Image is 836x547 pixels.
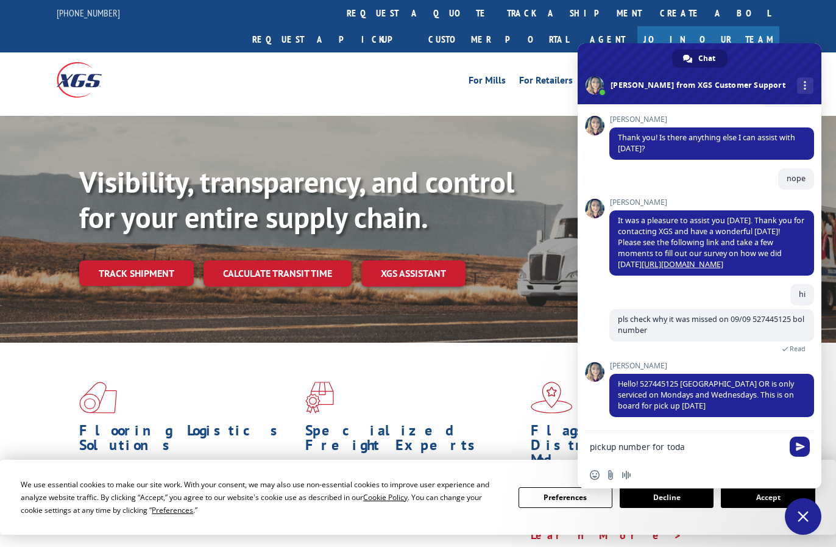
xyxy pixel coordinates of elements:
span: Hello! 527445125 [GEOGRAPHIC_DATA] OR is only serviced on Mondays and Wednesdays. This is on boar... [618,379,794,411]
span: nope [787,173,806,184]
a: Learn More > [531,528,682,542]
button: Decline [620,487,714,508]
div: Chat [672,49,728,68]
span: Read [790,345,806,353]
button: Preferences [519,487,612,508]
div: More channels [797,77,813,94]
a: Agent [578,26,637,52]
span: Insert an emoji [590,470,600,480]
a: XGS ASSISTANT [361,260,466,287]
a: For Mills [469,76,506,89]
a: Join Our Team [637,26,779,52]
span: [PERSON_NAME] [609,115,814,124]
span: Cookie Policy [363,492,408,502]
img: xgs-icon-focused-on-flooring-red [305,382,334,413]
h1: Specialized Freight Experts [305,423,522,459]
a: Calculate transit time [204,260,352,287]
span: Thank you! Is there anything else I can assist with [DATE]? [618,132,795,154]
h1: Flooring Logistics Solutions [79,423,296,459]
span: Preferences [152,505,193,515]
span: [PERSON_NAME] [609,198,814,207]
a: Customer Portal [419,26,578,52]
span: [PERSON_NAME] [609,362,814,370]
img: xgs-icon-total-supply-chain-intelligence-red [79,382,117,413]
span: As an industry carrier of choice, XGS has brought innovation and dedication to flooring logistics... [79,459,268,502]
p: From 123 overlength loads to delicate cargo, our experienced staff knows the best way to move you... [305,459,522,513]
div: We use essential cookies to make our site work. With your consent, we may also use non-essential ... [21,478,503,517]
img: xgs-icon-flagship-distribution-model-red [531,382,573,413]
span: hi [799,289,806,299]
span: pls check why it was missed on 09/09 527445125 bol number [618,314,804,335]
span: Audio message [622,470,631,480]
button: Accept [721,487,815,508]
a: Track shipment [79,260,194,286]
b: Visibility, transparency, and control for your entire supply chain. [79,163,514,236]
span: Chat [698,49,715,68]
a: Request a pickup [243,26,419,52]
span: Send [790,437,810,457]
a: [URL][DOMAIN_NAME] [642,259,723,270]
a: For Retailers [519,76,573,89]
a: [PHONE_NUMBER] [57,7,120,19]
div: Close chat [785,498,821,535]
span: Send a file [606,470,615,480]
textarea: Compose your message... [590,442,782,452]
h1: Flagship Distribution Model [531,423,748,473]
span: It was a pleasure to assist you [DATE]. Thank you for contacting XGS and have a wonderful [DATE]!... [618,215,804,270]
